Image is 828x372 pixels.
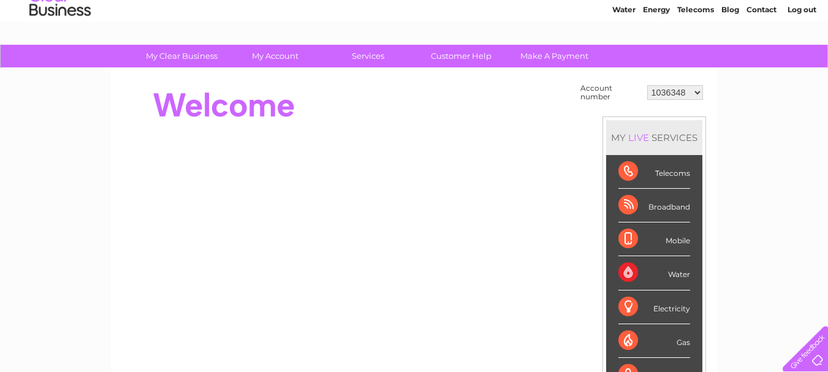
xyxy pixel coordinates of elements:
a: Energy [643,52,670,61]
div: Broadband [618,189,690,222]
div: Water [618,256,690,290]
a: Contact [746,52,777,61]
div: Clear Business is a trading name of Verastar Limited (registered in [GEOGRAPHIC_DATA] No. 3667643... [125,7,704,59]
td: Account number [577,81,644,104]
div: Gas [618,324,690,358]
img: logo.png [29,32,91,69]
div: MY SERVICES [606,120,702,155]
a: Blog [721,52,739,61]
a: Log out [788,52,816,61]
a: 0333 014 3131 [597,6,682,21]
a: My Account [224,45,325,67]
div: Electricity [618,290,690,324]
div: Telecoms [618,155,690,189]
div: LIVE [626,132,651,143]
a: Services [317,45,419,67]
a: Make A Payment [504,45,605,67]
a: Telecoms [677,52,714,61]
a: Customer Help [411,45,512,67]
a: Water [612,52,636,61]
div: Mobile [618,222,690,256]
a: My Clear Business [131,45,232,67]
